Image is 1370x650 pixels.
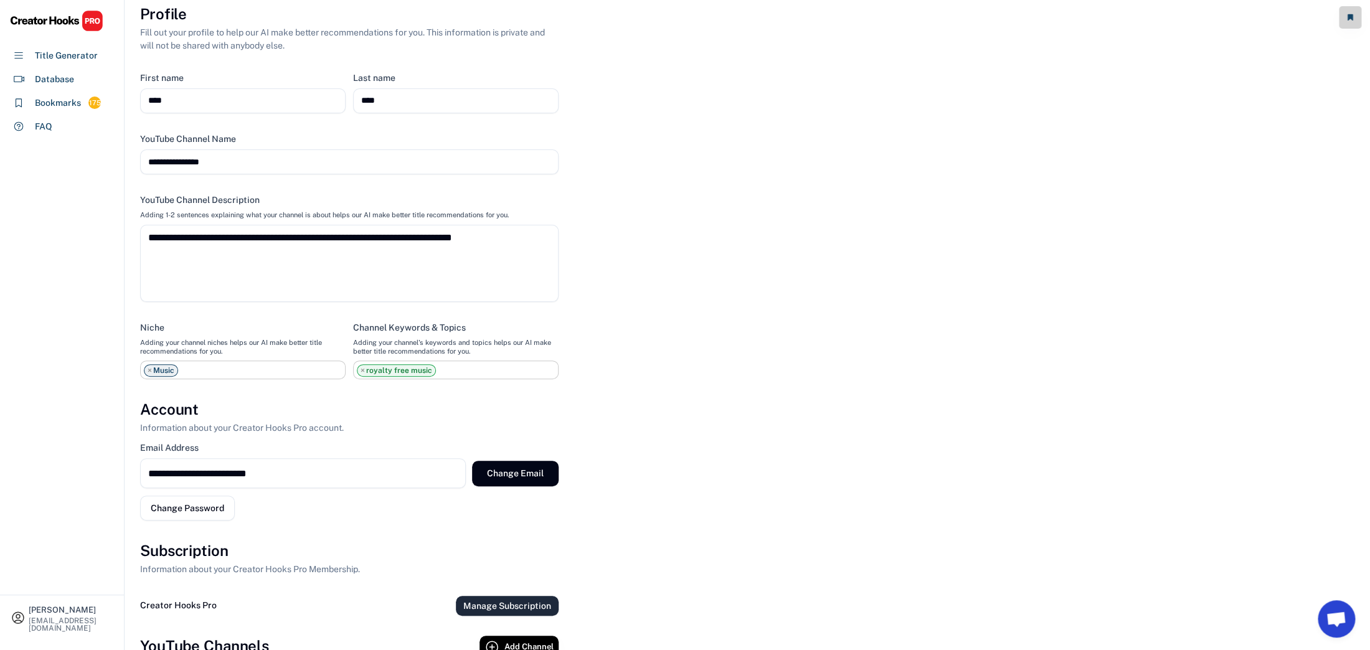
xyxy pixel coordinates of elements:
[140,338,346,356] div: Adding your channel niches helps our AI make better title recommendations for you.
[140,210,509,219] div: Adding 1-2 sentences explaining what your channel is about helps our AI make better title recomme...
[140,442,199,453] div: Email Address
[140,322,164,333] div: Niche
[35,73,74,86] div: Database
[140,26,559,52] div: Fill out your profile to help our AI make better recommendations for you. This information is pri...
[140,399,199,420] h3: Account
[456,596,559,616] button: Manage Subscription
[140,4,187,25] h3: Profile
[357,364,436,377] li: royalty free music
[140,599,217,612] div: Creator Hooks Pro
[1318,600,1355,638] a: Open chat
[35,120,52,133] div: FAQ
[140,563,360,576] div: Information about your Creator Hooks Pro Membership.
[10,10,103,32] img: CHPRO%20Logo.svg
[29,606,113,614] div: [PERSON_NAME]
[148,367,152,374] span: ×
[140,422,344,435] div: Information about your Creator Hooks Pro account.
[88,98,101,108] div: 175
[35,49,98,62] div: Title Generator
[140,194,260,205] div: YouTube Channel Description
[140,72,184,83] div: First name
[140,540,229,562] h3: Subscription
[29,617,113,632] div: [EMAIL_ADDRESS][DOMAIN_NAME]
[353,338,559,356] div: Adding your channel's keywords and topics helps our AI make better title recommendations for you.
[35,97,81,110] div: Bookmarks
[361,367,365,374] span: ×
[472,461,559,486] button: Change Email
[140,133,236,144] div: YouTube Channel Name
[144,364,178,377] li: Music
[140,496,235,520] button: Change Password
[353,322,466,333] div: Channel Keywords & Topics
[353,72,395,83] div: Last name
